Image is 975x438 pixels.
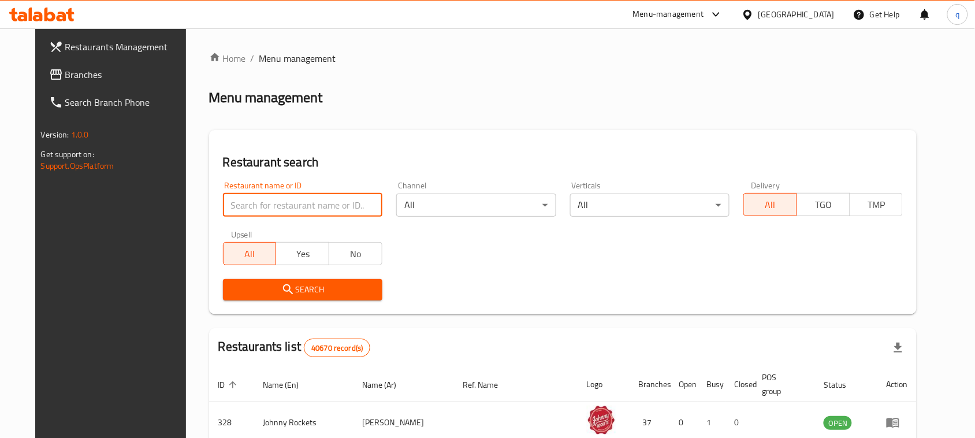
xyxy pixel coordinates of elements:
span: Yes [281,246,325,262]
span: ID [218,378,240,392]
h2: Menu management [209,88,323,107]
button: All [223,242,277,265]
span: POS group [762,370,801,398]
th: Logo [578,367,630,402]
div: [GEOGRAPHIC_DATA] [758,8,835,21]
a: Search Branch Phone [40,88,198,116]
span: Search Branch Phone [65,95,189,109]
li: / [251,51,255,65]
span: Name (Ar) [362,378,411,392]
div: Menu-management [633,8,704,21]
span: Ref. Name [463,378,513,392]
span: Search [232,283,373,297]
img: Johnny Rockets [587,406,616,435]
h2: Restaurant search [223,154,903,171]
a: Branches [40,61,198,88]
span: OPEN [824,417,852,430]
th: Busy [698,367,725,402]
label: Delivery [751,181,780,190]
div: Total records count [304,339,370,357]
a: Home [209,51,246,65]
span: Name (En) [263,378,314,392]
div: Export file [884,334,912,362]
span: Restaurants Management [65,40,189,54]
span: 1.0.0 [71,127,89,142]
nav: breadcrumb [209,51,917,65]
span: TGO [802,196,846,213]
a: Restaurants Management [40,33,198,61]
span: 40670 record(s) [304,343,370,354]
h2: Restaurants list [218,338,371,357]
th: Open [670,367,698,402]
span: TMP [855,196,899,213]
a: Support.OpsPlatform [41,158,114,173]
div: All [570,194,730,217]
label: Upsell [231,231,252,239]
div: All [396,194,556,217]
span: All [228,246,272,262]
button: Search [223,279,382,300]
button: No [329,242,382,265]
span: No [334,246,378,262]
button: All [743,193,797,216]
th: Branches [630,367,670,402]
button: TMP [850,193,903,216]
span: Status [824,378,861,392]
span: Version: [41,127,69,142]
th: Action [877,367,917,402]
span: Branches [65,68,189,81]
span: Menu management [259,51,336,65]
span: Get support on: [41,147,94,162]
span: q [955,8,959,21]
div: Menu [886,415,907,429]
button: Yes [276,242,329,265]
span: All [749,196,792,213]
th: Closed [725,367,753,402]
button: TGO [797,193,850,216]
input: Search for restaurant name or ID.. [223,194,382,217]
